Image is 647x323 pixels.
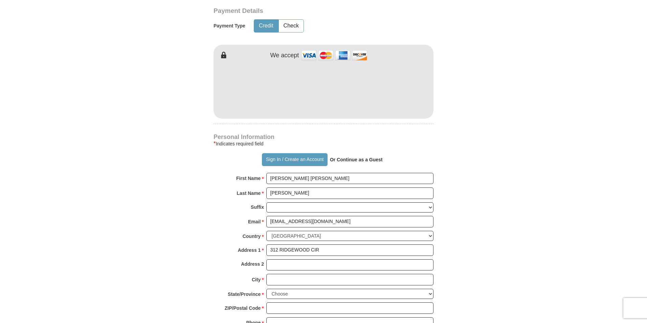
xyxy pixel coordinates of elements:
[241,259,264,269] strong: Address 2
[236,174,261,183] strong: First Name
[252,275,261,284] strong: City
[214,140,433,148] div: Indicates required field
[243,231,261,241] strong: Country
[238,245,261,255] strong: Address 1
[214,134,433,140] h4: Personal Information
[214,23,245,29] h5: Payment Type
[225,303,261,313] strong: ZIP/Postal Code
[228,289,261,299] strong: State/Province
[254,20,278,32] button: Credit
[330,157,383,162] strong: Or Continue as a Guest
[279,20,304,32] button: Check
[300,48,368,63] img: credit cards accepted
[248,217,261,226] strong: Email
[251,202,264,212] strong: Suffix
[214,7,386,15] h3: Payment Details
[270,52,299,59] h4: We accept
[262,153,327,166] button: Sign In / Create an Account
[237,188,261,198] strong: Last Name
